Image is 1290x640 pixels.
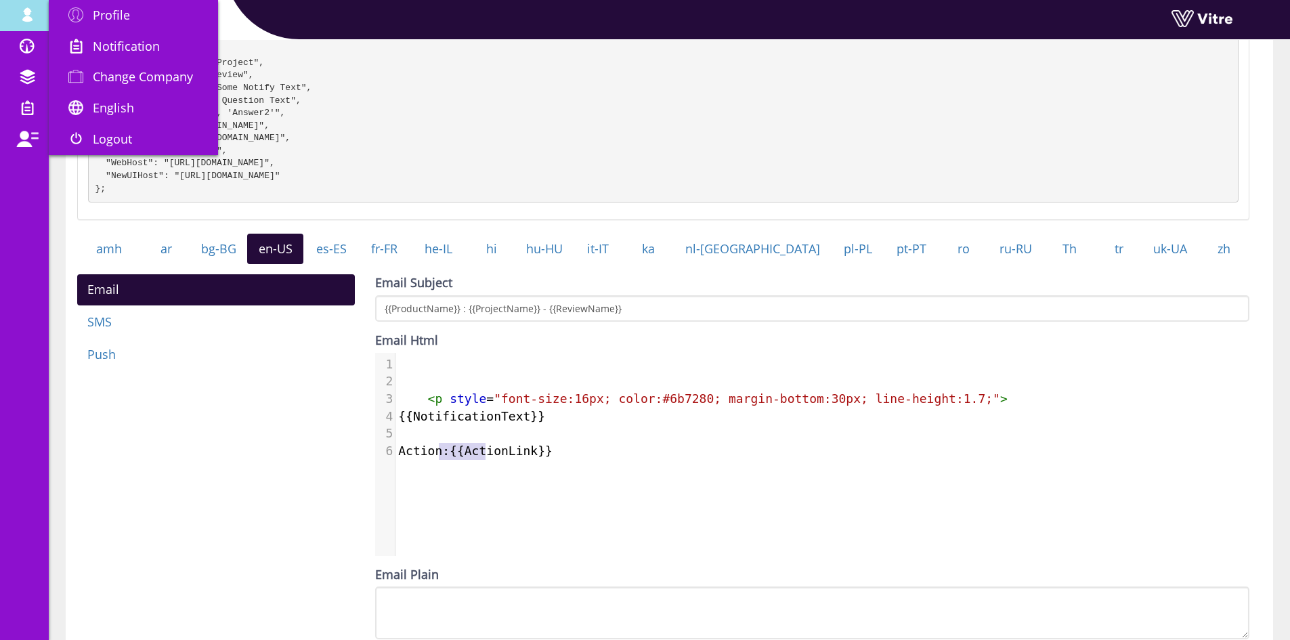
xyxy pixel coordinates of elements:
span: style [450,391,486,406]
span: Notification [93,38,160,54]
label: Email Subject [375,274,452,292]
div: 3 [375,390,395,408]
a: Logout [49,124,218,155]
a: amh [77,234,141,265]
a: Email [77,274,355,305]
span: < [428,391,435,406]
div: 6 [375,442,395,460]
a: en-US [247,234,303,265]
span: Change Company [93,68,193,85]
a: tr [1096,234,1142,265]
span: Logout [93,131,132,147]
div: 5 [375,425,395,442]
a: Push [77,339,355,370]
a: es-ES [303,234,358,265]
span: "font-size:16px; color:#6b7280; margin-bottom:30px; line-height:1.7;" [494,391,1000,406]
span: English [93,100,134,116]
a: pl-PL [832,234,884,265]
a: Notification [49,31,218,62]
a: pt-PT [884,234,938,265]
div: 1 [375,356,395,373]
div: 4 [375,408,395,425]
a: hu-HU [516,234,573,265]
a: SMS [77,307,355,338]
a: uk-UA [1142,234,1198,265]
span: Profile [93,7,130,23]
span: p [435,391,442,406]
a: bg-BG [191,234,247,265]
a: ru-RU [989,234,1043,265]
span: Action:{{ActionLink}} [398,444,553,458]
a: zh [1199,234,1249,265]
span: = [398,391,1008,406]
a: fr-FR [359,234,410,265]
a: ar [141,234,190,265]
a: ka [622,234,673,265]
span: {{NotificationText}} [398,409,545,423]
a: English [49,93,218,124]
a: hi [467,234,515,265]
pre: { "ProjectName": "Some Project", "ReviewName": "Some Review", "NotificationText": "Some Notify Te... [88,37,1239,202]
a: nl-[GEOGRAPHIC_DATA] [674,234,832,265]
span: > [1000,391,1008,406]
a: he-IL [410,234,467,265]
a: it-IT [573,234,622,265]
div: 2 [375,372,395,390]
a: Th [1044,234,1096,265]
label: Email Plain [375,566,439,584]
a: ro [939,234,989,265]
label: Email Html [375,332,438,349]
a: Change Company [49,62,218,93]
